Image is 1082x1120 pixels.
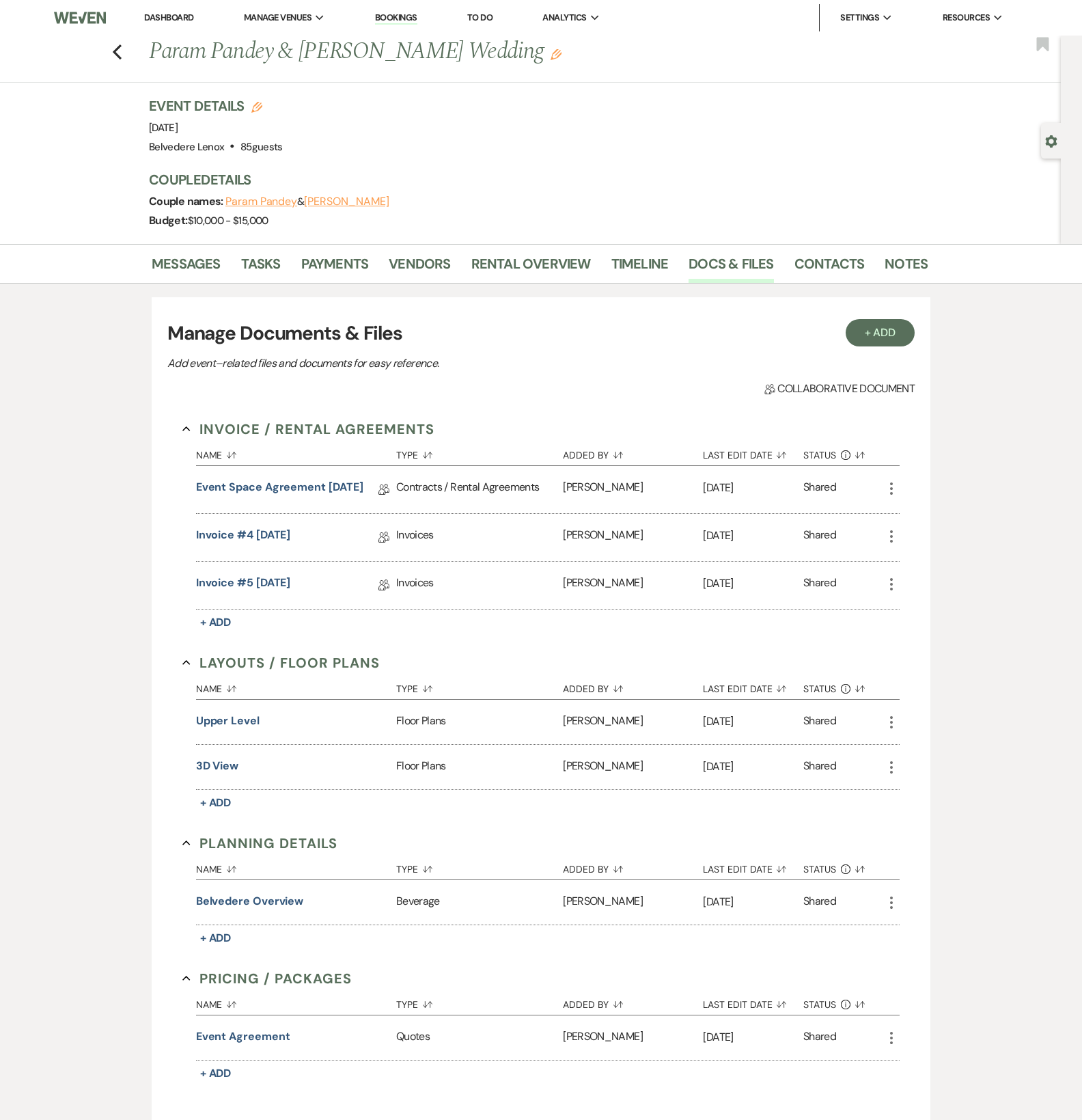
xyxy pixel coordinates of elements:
button: Edit [551,48,561,60]
a: Rental Overview [471,253,591,283]
button: Open lead details [1045,134,1057,147]
div: Shared [803,479,836,500]
button: Last Edit Date [703,673,803,699]
a: Timeline [611,253,669,283]
button: 3D View [196,758,238,774]
span: Resources [943,11,990,25]
button: Belvedere Overview [196,893,304,910]
span: Collaborative document [764,381,915,397]
button: Added By [563,439,703,465]
div: Floor Plans [396,700,563,744]
div: Shared [803,758,836,776]
button: + Add [196,929,236,948]
p: [DATE] [703,1028,803,1046]
span: Analytics [542,11,586,25]
button: + Add [196,613,236,632]
span: Status [803,450,836,460]
img: Weven Logo [54,3,106,32]
div: Shared [803,893,836,912]
a: Vendors [389,253,450,283]
p: [DATE] [703,713,803,730]
h3: Event Details [149,96,283,115]
div: Shared [803,575,836,596]
div: Shared [803,713,836,731]
button: Type [396,439,563,465]
button: + Add [196,793,236,812]
a: Contacts [794,253,865,283]
div: Invoices [396,514,563,561]
span: Belvedere Lenox [149,140,224,154]
button: Status [803,989,883,1015]
p: [DATE] [703,479,803,497]
span: + Add [200,795,232,810]
button: Last Edit Date [703,989,803,1015]
button: Name [196,439,396,465]
span: Status [803,1000,836,1009]
a: Payments [301,253,369,283]
a: Invoice #5 [DATE] [196,575,291,596]
div: Invoices [396,562,563,609]
button: Last Edit Date [703,853,803,879]
button: Pricing / Packages [182,968,352,989]
a: To Do [467,12,493,23]
p: Add event–related files and documents for easy reference. [167,355,646,372]
button: Type [396,673,563,699]
a: Tasks [241,253,281,283]
span: 85 guests [240,140,283,154]
span: [DATE] [149,121,178,135]
button: Added By [563,673,703,699]
button: Status [803,853,883,879]
span: + Add [200,615,232,629]
div: [PERSON_NAME] [563,514,703,561]
div: [PERSON_NAME] [563,745,703,789]
h1: Param Pandey & [PERSON_NAME] Wedding [149,36,761,68]
button: Last Edit Date [703,439,803,465]
p: [DATE] [703,527,803,545]
button: Status [803,439,883,465]
div: [PERSON_NAME] [563,1015,703,1060]
span: & [225,195,389,208]
p: [DATE] [703,758,803,776]
span: Budget: [149,213,188,228]
button: Event Agreement [196,1028,290,1045]
a: Invoice #4 [DATE] [196,527,291,548]
a: Dashboard [144,12,193,23]
button: Status [803,673,883,699]
div: Contracts / Rental Agreements [396,466,563,513]
a: Messages [152,253,221,283]
div: Quotes [396,1015,563,1060]
button: Name [196,673,396,699]
div: Floor Plans [396,745,563,789]
span: Status [803,684,836,694]
h3: Couple Details [149,170,914,189]
a: Notes [885,253,928,283]
span: Status [803,864,836,874]
button: Invoice / Rental Agreements [182,419,434,439]
div: [PERSON_NAME] [563,700,703,744]
span: $10,000 - $15,000 [188,214,268,228]
span: Manage Venues [244,11,311,25]
button: Param Pandey [225,196,297,207]
a: Docs & Files [689,253,773,283]
button: Added By [563,989,703,1015]
h3: Manage Documents & Files [167,319,915,348]
button: Added By [563,853,703,879]
button: Upper Level [196,713,260,729]
button: Name [196,989,396,1015]
span: + Add [200,1066,232,1080]
a: Event Space Agreement [DATE] [196,479,363,500]
span: Settings [840,11,879,25]
div: [PERSON_NAME] [563,466,703,513]
p: [DATE] [703,575,803,592]
p: [DATE] [703,893,803,911]
div: [PERSON_NAME] [563,880,703,925]
div: Shared [803,1028,836,1047]
button: Layouts / Floor Plans [182,653,380,673]
div: Shared [803,527,836,548]
button: Planning Details [182,833,337,853]
button: Type [396,853,563,879]
div: Beverage [396,880,563,925]
button: [PERSON_NAME] [304,196,389,207]
button: Type [396,989,563,1015]
button: Name [196,853,396,879]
